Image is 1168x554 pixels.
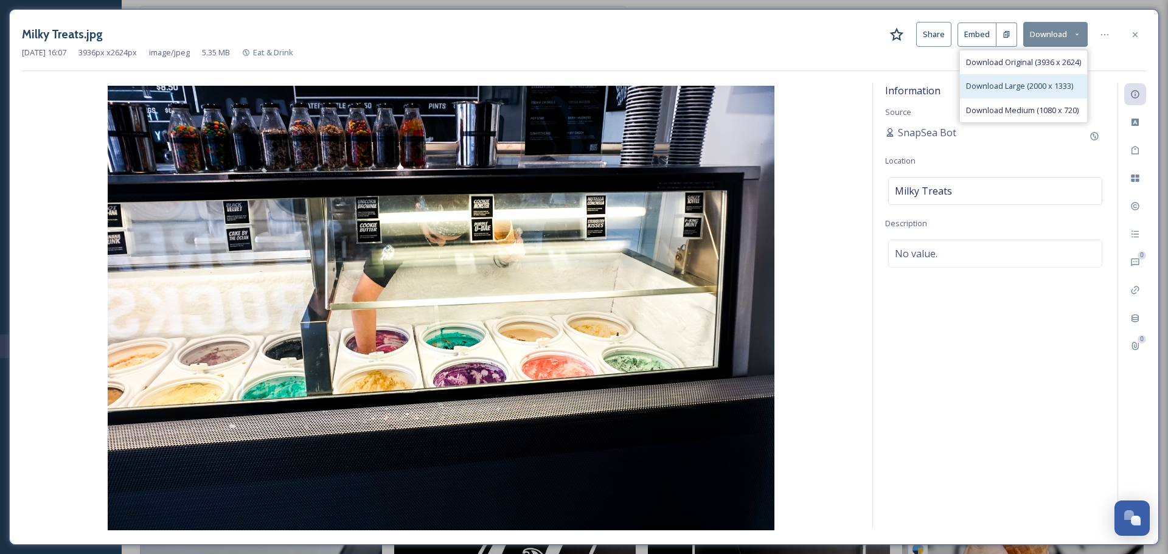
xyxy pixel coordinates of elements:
h3: Milky Treats.jpg [22,26,103,43]
img: 2717771.jpg [22,86,860,530]
button: Share [916,22,951,47]
span: Download Large (2000 x 1333) [966,80,1073,92]
button: Embed [958,23,996,47]
span: SnapSea Bot [898,125,956,140]
span: Download Original (3936 x 2624) [966,57,1081,68]
span: Milky Treats [895,184,952,198]
span: Eat & Drink [253,47,293,58]
span: Source [885,106,911,117]
span: 5.35 MB [202,47,230,58]
div: 0 [1138,335,1146,344]
span: Location [885,155,916,166]
button: Open Chat [1114,500,1150,536]
span: Download Medium (1080 x 720) [966,105,1079,116]
span: Information [885,84,940,97]
button: Download [1023,22,1088,47]
span: [DATE] 16:07 [22,47,66,58]
span: Description [885,218,927,229]
div: 0 [1138,251,1146,260]
span: image/jpeg [149,47,190,58]
span: No value. [895,246,937,261]
span: 3936 px x 2624 px [78,47,137,58]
